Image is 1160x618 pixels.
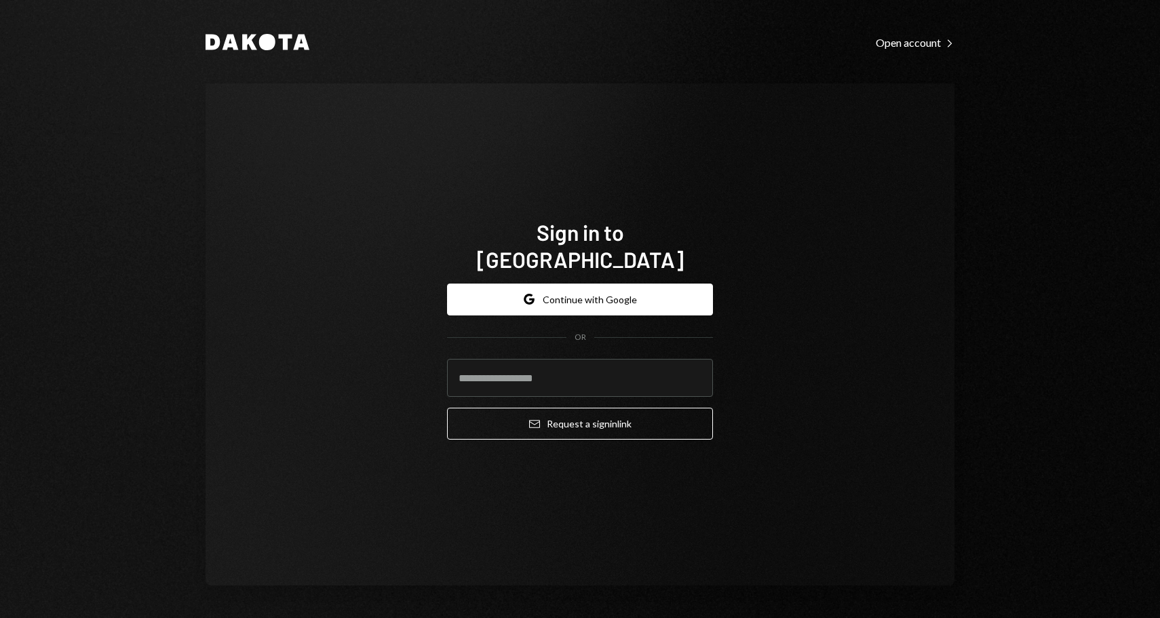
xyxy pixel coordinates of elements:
h1: Sign in to [GEOGRAPHIC_DATA] [447,218,713,273]
button: Continue with Google [447,284,713,315]
a: Open account [876,35,954,50]
div: OR [575,332,586,343]
button: Request a signinlink [447,408,713,440]
div: Open account [876,36,954,50]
